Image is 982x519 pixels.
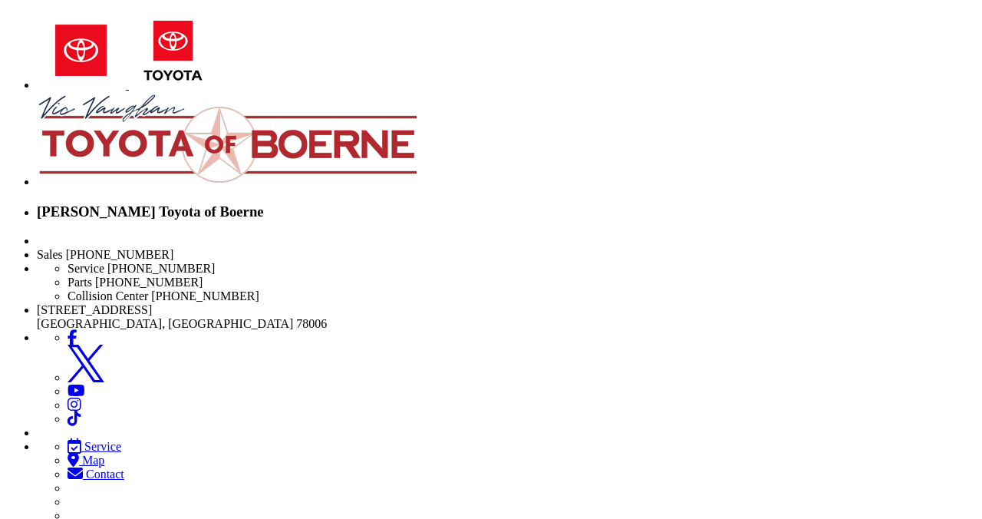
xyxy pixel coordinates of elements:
[37,248,63,261] span: Sales
[68,289,148,302] span: Collision Center
[107,262,215,275] span: [PHONE_NUMBER]
[68,440,976,454] a: Service
[68,385,85,398] a: YouTube: Click to visit our YouTube page
[37,203,976,220] h3: [PERSON_NAME] Toyota of Boerne
[37,12,126,89] img: Toyota
[68,276,92,289] span: Parts
[151,289,259,302] span: [PHONE_NUMBER]
[66,248,173,261] span: [PHONE_NUMBER]
[129,12,218,89] img: Toyota
[86,468,124,481] span: Contact
[84,440,121,453] span: Service
[68,454,976,468] a: Map
[95,276,203,289] span: [PHONE_NUMBER]
[68,468,976,481] a: Contact
[68,262,104,275] span: Service
[68,331,77,344] a: Facebook: Click to visit our Facebook page
[82,454,104,467] span: Map
[37,303,976,331] li: [STREET_ADDRESS] [GEOGRAPHIC_DATA], [GEOGRAPHIC_DATA] 78006
[37,92,420,186] img: Vic Vaughan Toyota of Boerne
[68,398,81,412] a: Instagram: Click to visit our Instagram page
[68,412,81,425] a: TikTok: Click to visit our TikTok page
[68,371,104,384] a: Twitter: Click to visit our Twitter page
